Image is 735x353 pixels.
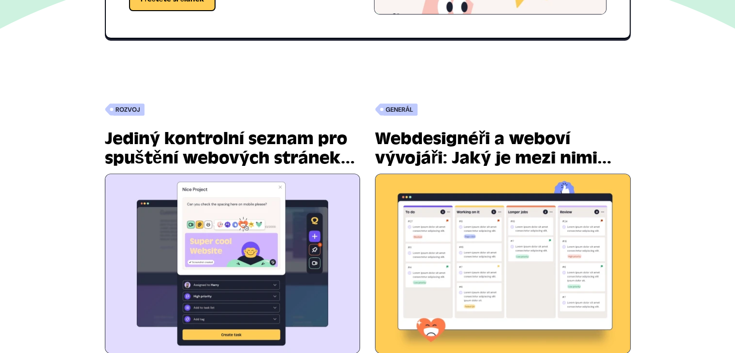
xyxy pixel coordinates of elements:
img: Zabraňte chybám na vašem webu [105,174,360,353]
font: Generál [386,105,413,114]
font: Rozvoj [115,105,140,114]
a: Webdesignéři a weboví vývojáři: Jaký je mezi nimi rozdíl? [375,116,631,174]
a: Rozvoj [105,103,144,116]
a: Jediný kontrolní seznam pro spuštění webových stránek BigCommerce, který kdy budete potřebovat [105,116,360,174]
img: Průvodce projektovým manažerem webových stránek [375,174,630,353]
font: Webdesignéři a weboví vývojáři: Jaký je mezi nimi rozdíl? [375,128,611,188]
a: Generál [375,103,418,116]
